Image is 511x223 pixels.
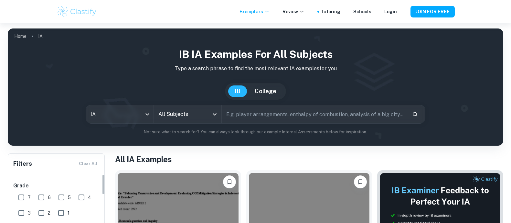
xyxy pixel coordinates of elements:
button: JOIN FOR FREE [410,6,455,17]
button: Help and Feedback [402,10,405,13]
img: Clastify logo [57,5,98,18]
p: Review [282,8,304,15]
button: Please log in to bookmark exemplars [354,175,367,188]
img: profile cover [8,28,503,146]
button: Search [410,109,421,120]
h6: Filters [13,159,32,168]
button: IB [228,85,247,97]
a: Schools [353,8,371,15]
input: E.g. player arrangements, enthalpy of combustion, analysis of a big city... [222,105,407,123]
span: 6 [48,194,51,201]
div: IA [86,105,154,123]
button: College [248,85,283,97]
span: 7 [28,194,31,201]
a: Tutoring [321,8,340,15]
span: 1 [68,209,69,217]
p: Not sure what to search for? You can always look through our example Internal Assessments below f... [13,129,498,135]
span: 4 [88,194,91,201]
h6: Grade [13,182,100,190]
p: IA [38,33,43,40]
span: 3 [28,209,31,217]
h1: IB IA examples for all subjects [13,47,498,62]
button: Please log in to bookmark exemplars [223,175,236,188]
h1: All IA Examples [115,153,503,165]
p: Type a search phrase to find the most relevant IA examples for you [13,65,498,72]
span: 2 [48,209,50,217]
a: Login [384,8,397,15]
p: Exemplars [240,8,270,15]
button: Open [210,110,219,119]
span: 5 [68,194,71,201]
a: Home [14,32,27,41]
